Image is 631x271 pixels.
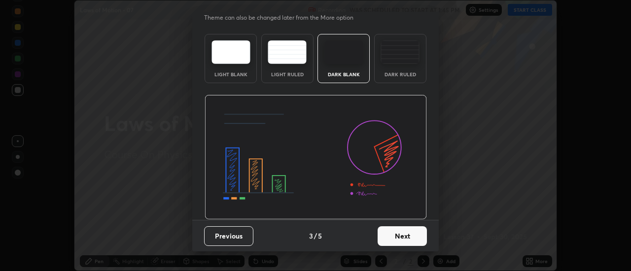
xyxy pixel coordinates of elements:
p: Theme can also be changed later from the More option [204,13,364,22]
img: darkRuledTheme.de295e13.svg [381,40,420,64]
img: lightTheme.e5ed3b09.svg [211,40,250,64]
img: darkThemeBanner.d06ce4a2.svg [205,95,427,220]
h4: 3 [309,231,313,241]
h4: / [314,231,317,241]
div: Dark Ruled [381,72,420,77]
img: darkTheme.f0cc69e5.svg [324,40,363,64]
h4: 5 [318,231,322,241]
button: Next [378,226,427,246]
img: lightRuledTheme.5fabf969.svg [268,40,307,64]
div: Dark Blank [324,72,363,77]
div: Light Ruled [268,72,307,77]
div: Light Blank [211,72,250,77]
button: Previous [204,226,253,246]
